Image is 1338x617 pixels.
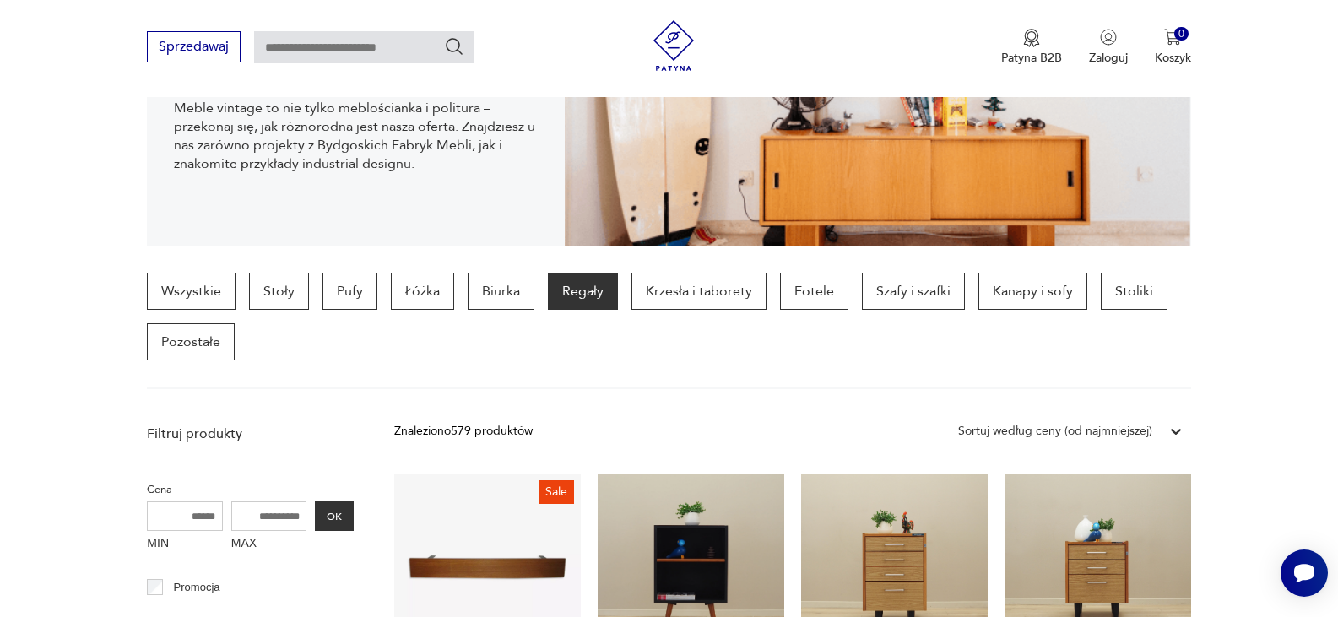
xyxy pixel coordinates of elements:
[1155,50,1191,66] p: Koszyk
[1101,273,1167,310] a: Stoliki
[1023,29,1040,47] img: Ikona medalu
[444,36,464,57] button: Szukaj
[1001,29,1062,66] a: Ikona medaluPatyna B2B
[648,20,699,71] img: Patyna - sklep z meblami i dekoracjami vintage
[174,578,220,597] p: Promocja
[174,99,538,173] p: Meble vintage to nie tylko meblościanka i politura – przekonaj się, jak różnorodna jest nasza ofe...
[147,531,223,558] label: MIN
[1174,27,1189,41] div: 0
[147,273,236,310] a: Wszystkie
[315,501,354,531] button: OK
[780,273,848,310] a: Fotele
[468,273,534,310] a: Biurka
[147,42,241,54] a: Sprzedawaj
[394,422,533,441] div: Znaleziono 579 produktów
[1164,29,1181,46] img: Ikona koszyka
[1281,549,1328,597] iframe: Smartsupp widget button
[631,273,767,310] a: Krzesła i taborety
[862,273,965,310] a: Szafy i szafki
[391,273,454,310] a: Łóżka
[147,323,235,360] a: Pozostałe
[249,273,309,310] a: Stoły
[147,31,241,62] button: Sprzedawaj
[147,425,354,443] p: Filtruj produkty
[1001,50,1062,66] p: Patyna B2B
[1001,29,1062,66] button: Patyna B2B
[147,480,354,499] p: Cena
[322,273,377,310] a: Pufy
[1100,29,1117,46] img: Ikonka użytkownika
[231,531,307,558] label: MAX
[1155,29,1191,66] button: 0Koszyk
[548,273,618,310] a: Regały
[978,273,1087,310] a: Kanapy i sofy
[1089,50,1128,66] p: Zaloguj
[1089,29,1128,66] button: Zaloguj
[958,422,1152,441] div: Sortuj według ceny (od najmniejszej)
